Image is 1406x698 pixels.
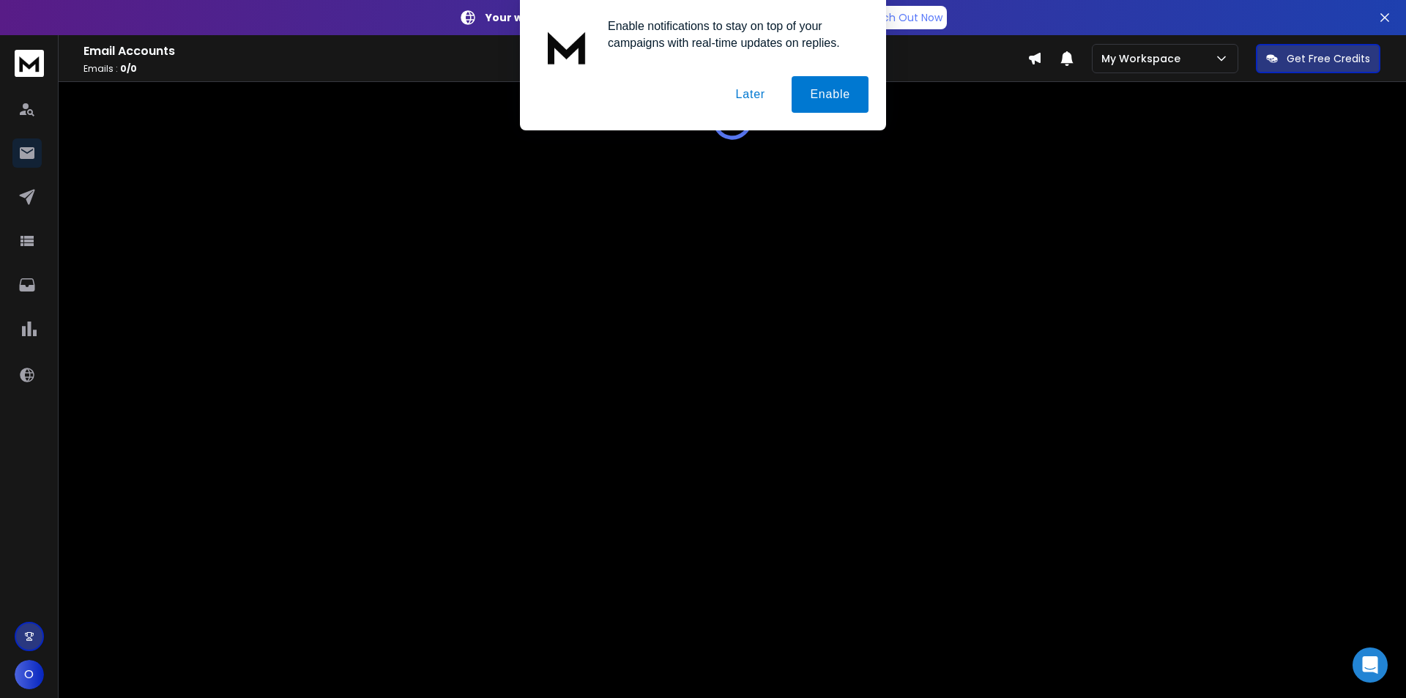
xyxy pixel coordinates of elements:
button: O [15,660,44,689]
button: Later [717,76,783,113]
img: notification icon [538,18,596,76]
div: Enable notifications to stay on top of your campaigns with real-time updates on replies. [596,18,868,51]
button: Enable [792,76,868,113]
div: Open Intercom Messenger [1353,647,1388,683]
